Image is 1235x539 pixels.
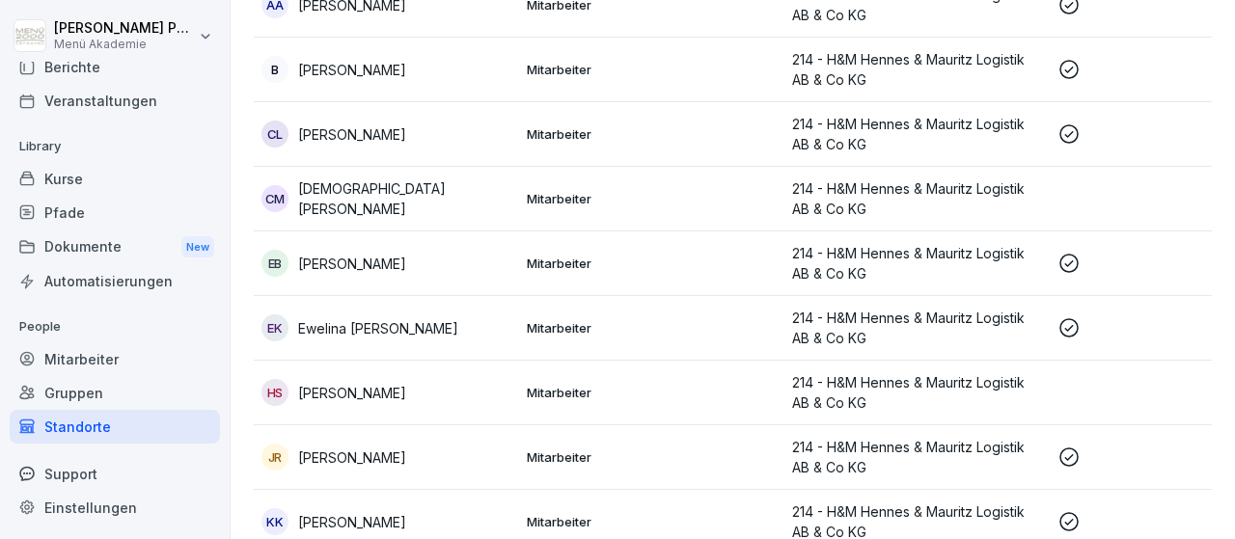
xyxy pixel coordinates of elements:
a: Mitarbeiter [10,342,220,376]
p: 214 - H&M Hennes & Mauritz Logistik AB & Co KG [792,49,1042,90]
div: KK [261,508,288,535]
div: B [261,56,288,83]
a: Pfade [10,196,220,229]
p: [PERSON_NAME] [298,60,406,80]
p: 214 - H&M Hennes & Mauritz Logistik AB & Co KG [792,308,1042,348]
div: HS [261,379,288,406]
a: Kurse [10,162,220,196]
p: [DEMOGRAPHIC_DATA][PERSON_NAME] [298,178,511,219]
a: Standorte [10,410,220,444]
a: Automatisierungen [10,264,220,298]
p: [PERSON_NAME] [298,383,406,403]
div: CL [261,121,288,148]
div: Dokumente [10,229,220,265]
p: Mitarbeiter [527,319,777,337]
p: Mitarbeiter [527,255,777,272]
p: [PERSON_NAME] Pacyna [54,20,195,37]
div: EB [261,250,288,277]
p: Mitarbeiter [527,513,777,530]
p: [PERSON_NAME] [298,124,406,145]
p: [PERSON_NAME] [298,447,406,468]
p: Mitarbeiter [527,190,777,207]
p: 214 - H&M Hennes & Mauritz Logistik AB & Co KG [792,178,1042,219]
p: 214 - H&M Hennes & Mauritz Logistik AB & Co KG [792,372,1042,413]
p: Mitarbeiter [527,61,777,78]
p: [PERSON_NAME] [298,512,406,532]
div: New [181,236,214,258]
p: Ewelina [PERSON_NAME] [298,318,458,338]
a: Berichte [10,50,220,84]
a: Einstellungen [10,491,220,525]
a: Gruppen [10,376,220,410]
p: Library [10,131,220,162]
p: Menü Akademie [54,38,195,51]
div: CM [261,185,288,212]
div: Support [10,457,220,491]
p: 214 - H&M Hennes & Mauritz Logistik AB & Co KG [792,243,1042,283]
p: 214 - H&M Hennes & Mauritz Logistik AB & Co KG [792,437,1042,477]
a: DokumenteNew [10,229,220,265]
p: Mitarbeiter [527,384,777,401]
div: JR [261,444,288,471]
p: [PERSON_NAME] [298,254,406,274]
p: Mitarbeiter [527,448,777,466]
p: Mitarbeiter [527,125,777,143]
div: EK [261,314,288,341]
a: Veranstaltungen [10,84,220,118]
p: 214 - H&M Hennes & Mauritz Logistik AB & Co KG [792,114,1042,154]
p: People [10,311,220,342]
